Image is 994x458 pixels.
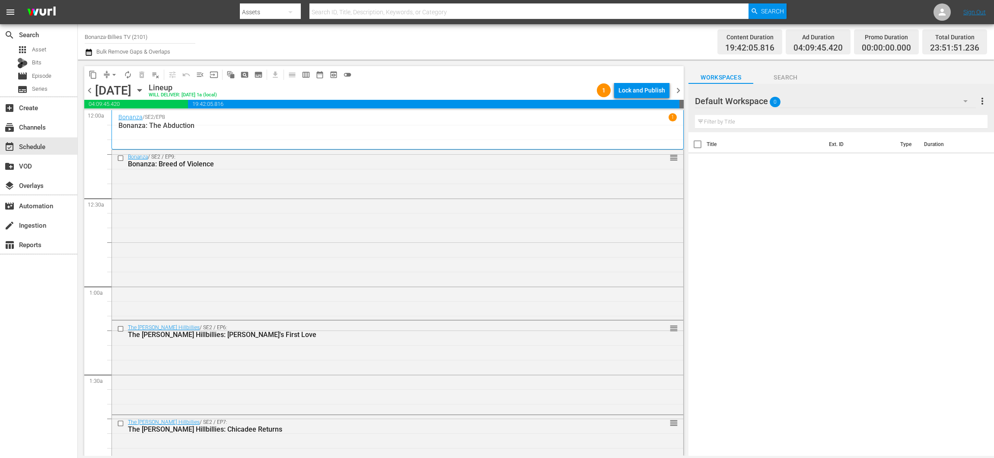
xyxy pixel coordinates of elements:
div: WILL DELIVER: [DATE] 1a (local) [149,92,217,98]
span: Copy Lineup [86,68,100,82]
span: 04:09:45.420 [793,43,843,53]
span: 19:42:05.816 [188,100,679,108]
span: Download as CSV [265,66,282,83]
a: Bonanza [118,114,143,121]
div: / SE2 / EP9: [128,154,634,168]
div: The [PERSON_NAME] Hillbillies: [PERSON_NAME]'s First Love [128,331,634,339]
p: SE2 / [145,114,156,120]
th: Title [707,132,823,156]
p: / [143,114,145,120]
p: Bonanza: The Abduction [118,121,677,130]
button: Lock and Publish [614,83,669,98]
span: Month Calendar View [313,68,327,82]
span: Bulk Remove Gaps & Overlaps [95,48,170,55]
span: Day Calendar View [282,66,299,83]
div: Lineup [149,83,217,92]
span: Customize Events [162,66,179,83]
span: Automation [4,201,15,211]
span: Overlays [4,181,15,191]
span: VOD [4,161,15,172]
span: Schedule [4,142,15,152]
span: subtitles_outlined [254,70,263,79]
span: playlist_remove_outlined [151,70,160,79]
span: 1 [597,87,611,94]
span: Search [4,30,15,40]
div: / SE2 / EP7: [128,419,634,433]
div: [DATE] [95,83,131,98]
span: compress [102,70,111,79]
div: The [PERSON_NAME] Hillbillies: Chicadee Returns [128,425,634,433]
span: pageview_outlined [240,70,249,79]
span: Reports [4,240,15,250]
span: Series [17,84,28,95]
div: Total Duration [930,31,979,43]
span: menu_open [196,70,204,79]
span: toggle_off [343,70,352,79]
span: Select an event to delete [135,68,149,82]
span: date_range_outlined [315,70,324,79]
span: input [210,70,218,79]
div: Ad Duration [793,31,843,43]
span: arrow_drop_down [110,70,118,79]
a: Sign Out [963,9,986,16]
p: EP8 [156,114,165,120]
span: autorenew_outlined [124,70,132,79]
span: Create Search Block [238,68,252,82]
span: more_vert [977,96,988,106]
span: Search [761,3,784,19]
img: ans4CAIJ8jUAAAAAAAAAAAAAAAAAAAAAAAAgQb4GAAAAAAAAAAAAAAAAAAAAAAAAJMjXAAAAAAAAAAAAAAAAAAAAAAAAgAT5G... [21,2,62,22]
span: 24 hours Lineup View is OFF [341,68,354,82]
span: reorder [669,418,678,428]
span: auto_awesome_motion_outlined [226,70,235,79]
a: The [PERSON_NAME] Hillbillies [128,419,200,425]
th: Ext. ID [824,132,895,156]
div: Promo Duration [862,31,911,43]
span: Clear Lineup [149,68,162,82]
button: reorder [669,153,678,162]
span: View Backup [327,68,341,82]
span: Remove Gaps & Overlaps [100,68,121,82]
button: reorder [669,324,678,332]
span: Workspaces [688,72,753,83]
div: Default Workspace [695,89,976,113]
a: The [PERSON_NAME] Hillbillies [128,324,200,331]
span: Revert to Primary Episode [179,68,193,82]
button: reorder [669,418,678,427]
span: Episode [32,72,51,80]
span: Create [4,103,15,113]
span: Loop Content [121,68,135,82]
span: calendar_view_week_outlined [302,70,310,79]
span: Create Series Block [252,68,265,82]
span: preview_outlined [329,70,338,79]
span: Update Metadata from Key Asset [207,68,221,82]
div: Lock and Publish [618,83,665,98]
span: Fill episodes with ad slates [193,68,207,82]
span: Refresh All Search Blocks [221,66,238,83]
button: more_vert [977,91,988,111]
span: Search [753,72,818,83]
span: reorder [669,153,678,162]
span: 04:09:45.420 [84,100,188,108]
button: Search [749,3,787,19]
span: menu [5,7,16,17]
th: Duration [919,132,971,156]
p: 1 [671,114,674,120]
div: Bits [17,58,28,68]
div: Bonanza: Breed of Violence [128,160,634,168]
span: Channels [4,122,15,133]
span: 19:42:05.816 [725,43,774,53]
div: / SE2 / EP6: [128,324,634,339]
span: reorder [669,324,678,333]
span: Bits [32,58,41,67]
span: 00:00:00.000 [862,43,911,53]
span: Series [32,85,48,93]
span: Week Calendar View [299,68,313,82]
span: Ingestion [4,220,15,231]
span: 00:08:08.764 [679,100,684,108]
span: chevron_right [673,85,684,96]
span: Episode [17,71,28,81]
span: Asset [32,45,46,54]
span: content_copy [89,70,97,79]
span: chevron_left [84,85,95,96]
a: Bonanza [128,154,148,160]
